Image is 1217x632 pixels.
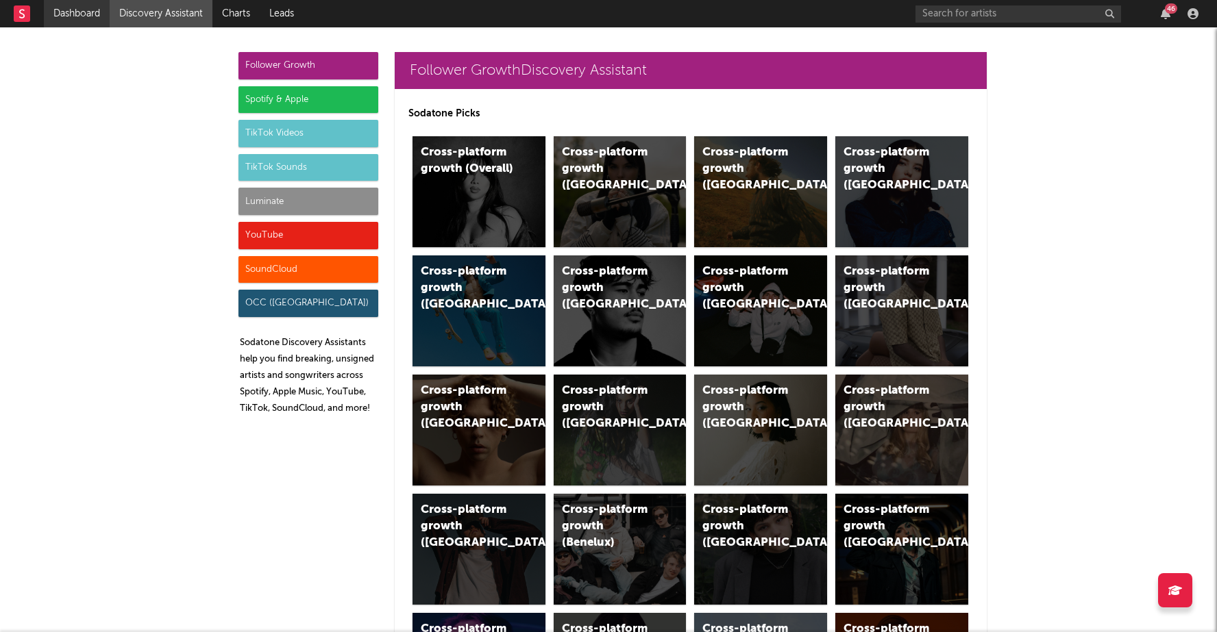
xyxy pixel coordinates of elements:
a: Cross-platform growth (Benelux) [554,494,687,605]
a: Cross-platform growth ([GEOGRAPHIC_DATA]) [413,375,545,485]
button: 46 [1161,8,1170,19]
div: Luminate [238,188,378,215]
a: Cross-platform growth ([GEOGRAPHIC_DATA]) [835,375,968,485]
div: Cross-platform growth ([GEOGRAPHIC_DATA]) [702,383,796,432]
p: Sodatone Discovery Assistants help you find breaking, unsigned artists and songwriters across Spo... [240,335,378,417]
div: 46 [1165,3,1177,14]
p: Sodatone Picks [408,105,973,122]
a: Cross-platform growth ([GEOGRAPHIC_DATA]) [694,136,827,247]
div: Cross-platform growth (Benelux) [562,502,655,551]
a: Cross-platform growth ([GEOGRAPHIC_DATA]) [694,375,827,485]
a: Cross-platform growth ([GEOGRAPHIC_DATA]) [694,494,827,605]
a: Cross-platform growth ([GEOGRAPHIC_DATA]) [554,136,687,247]
div: Cross-platform growth ([GEOGRAPHIC_DATA]) [421,502,514,551]
div: Cross-platform growth ([GEOGRAPHIC_DATA]) [844,264,937,313]
div: Cross-platform growth ([GEOGRAPHIC_DATA]) [421,383,514,432]
a: Cross-platform growth ([GEOGRAPHIC_DATA]) [554,375,687,485]
div: Cross-platform growth ([GEOGRAPHIC_DATA]) [844,502,937,551]
a: Cross-platform growth ([GEOGRAPHIC_DATA]) [835,255,968,366]
div: Cross-platform growth (Overall) [421,144,514,177]
a: Cross-platform growth ([GEOGRAPHIC_DATA]) [413,494,545,605]
div: Cross-platform growth ([GEOGRAPHIC_DATA]) [562,144,655,194]
a: Cross-platform growth ([GEOGRAPHIC_DATA]) [413,255,545,366]
div: SoundCloud [238,256,378,283]
a: Follower GrowthDiscovery Assistant [395,52,987,89]
div: YouTube [238,222,378,249]
div: Cross-platform growth ([GEOGRAPHIC_DATA]) [844,144,937,194]
div: Cross-platform growth ([GEOGRAPHIC_DATA]) [844,383,937,432]
div: Cross-platform growth ([GEOGRAPHIC_DATA]/GSA) [702,264,796,313]
a: Cross-platform growth ([GEOGRAPHIC_DATA]) [835,494,968,605]
a: Cross-platform growth (Overall) [413,136,545,247]
a: Cross-platform growth ([GEOGRAPHIC_DATA]) [554,255,687,366]
div: Cross-platform growth ([GEOGRAPHIC_DATA]) [702,502,796,551]
div: OCC ([GEOGRAPHIC_DATA]) [238,290,378,317]
div: TikTok Sounds [238,154,378,181]
a: Cross-platform growth ([GEOGRAPHIC_DATA]) [835,136,968,247]
div: TikTok Videos [238,120,378,147]
input: Search for artists [915,5,1121,23]
div: Spotify & Apple [238,86,378,114]
div: Cross-platform growth ([GEOGRAPHIC_DATA]) [562,383,655,432]
div: Cross-platform growth ([GEOGRAPHIC_DATA]) [702,144,796,194]
div: Follower Growth [238,52,378,79]
div: Cross-platform growth ([GEOGRAPHIC_DATA]) [421,264,514,313]
div: Cross-platform growth ([GEOGRAPHIC_DATA]) [562,264,655,313]
a: Cross-platform growth ([GEOGRAPHIC_DATA]/GSA) [694,255,827,366]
